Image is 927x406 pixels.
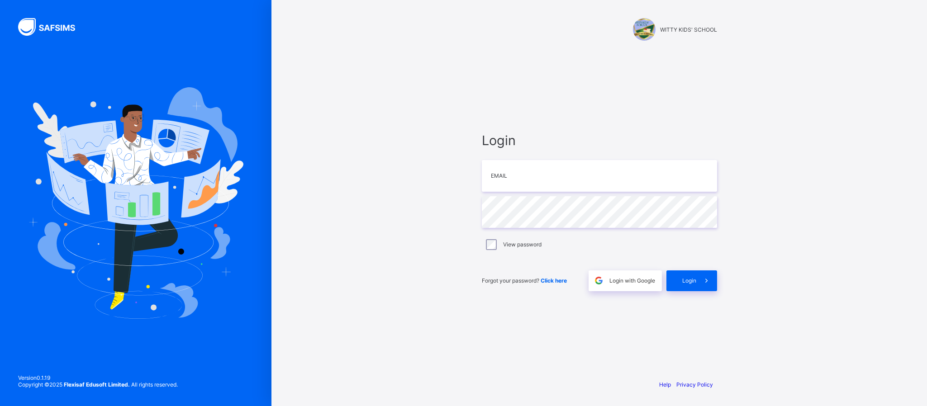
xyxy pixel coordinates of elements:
span: Copyright © 2025 All rights reserved. [18,381,178,388]
span: Login [682,277,696,284]
img: Hero Image [28,87,243,319]
span: WITTY KIDS' SCHOOL [660,26,717,33]
span: Forgot your password? [482,277,567,284]
label: View password [503,241,542,248]
a: Click here [541,277,567,284]
span: Version 0.1.19 [18,374,178,381]
a: Privacy Policy [676,381,713,388]
img: google.396cfc9801f0270233282035f929180a.svg [594,275,604,286]
span: Login [482,132,717,148]
span: Login with Google [609,277,655,284]
img: SAFSIMS Logo [18,18,86,36]
a: Help [659,381,671,388]
strong: Flexisaf Edusoft Limited. [64,381,130,388]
